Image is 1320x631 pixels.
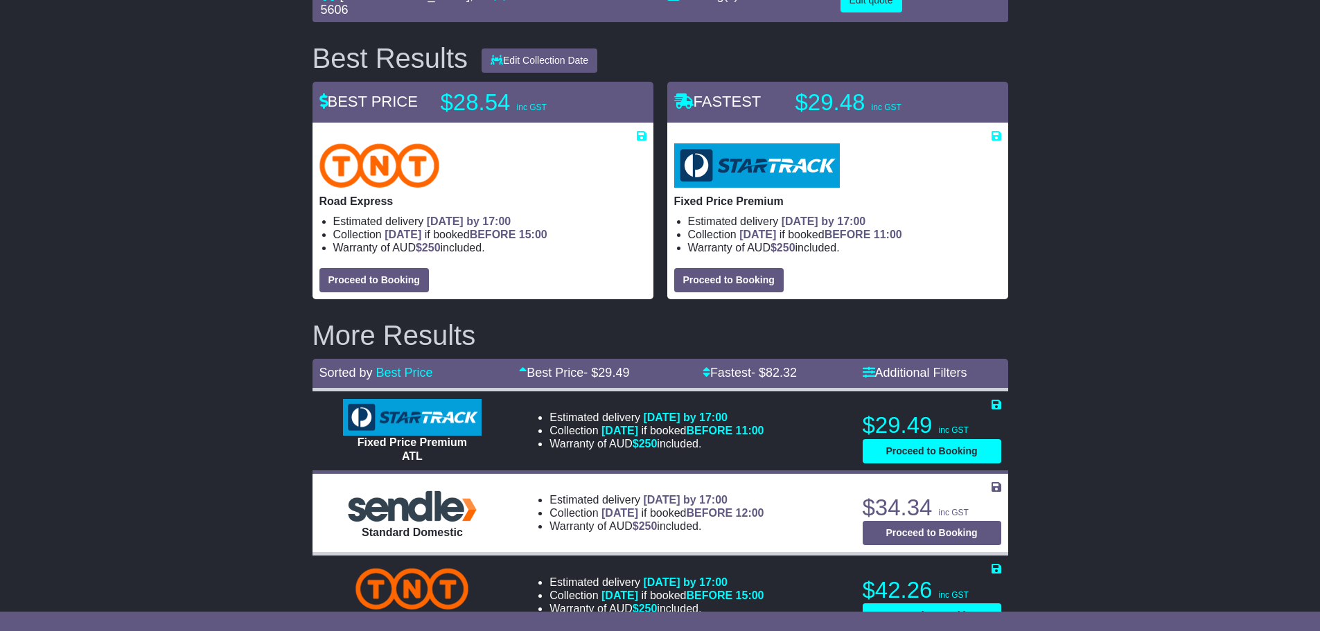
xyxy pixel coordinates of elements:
[355,568,468,610] img: TNT Domestic: Overnight Express
[736,589,764,601] span: 15:00
[782,215,866,227] span: [DATE] by 17:00
[549,519,764,533] li: Warranty of AUD included.
[549,576,764,589] li: Estimated delivery
[385,229,547,240] span: if booked
[333,215,646,228] li: Estimated delivery
[549,411,764,424] li: Estimated delivery
[549,602,764,615] li: Warranty of AUD included.
[343,399,482,436] img: StarTrack: Fixed Price Premium ATL
[549,589,764,602] li: Collection
[313,320,1008,350] h2: More Results
[319,143,440,188] img: TNT Domestic: Road Express
[686,425,732,436] span: BEFORE
[863,576,1001,604] p: $42.26
[422,242,441,254] span: 250
[674,268,784,292] button: Proceed to Booking
[751,366,797,380] span: - $
[739,229,901,240] span: if booked
[863,603,1001,628] button: Proceed to Booking
[583,366,629,380] span: - $
[601,425,638,436] span: [DATE]
[519,366,629,380] a: Best Price- $29.49
[739,229,776,240] span: [DATE]
[441,89,614,116] p: $28.54
[766,366,797,380] span: 82.32
[771,242,795,254] span: $
[519,229,547,240] span: 15:00
[736,425,764,436] span: 11:00
[549,506,764,519] li: Collection
[549,437,764,450] li: Warranty of AUD included.
[517,103,547,112] span: inc GST
[639,603,658,614] span: 250
[863,366,967,380] a: Additional Filters
[643,411,728,423] span: [DATE] by 17:00
[319,93,418,110] span: BEST PRICE
[470,229,516,240] span: BEFORE
[686,589,732,601] span: BEFORE
[427,215,511,227] span: [DATE] by 17:00
[795,89,969,116] p: $29.48
[319,268,429,292] button: Proceed to Booking
[319,366,373,380] span: Sorted by
[633,603,658,614] span: $
[703,366,797,380] a: Fastest- $82.32
[306,43,475,73] div: Best Results
[863,411,1001,439] p: $29.49
[363,610,461,622] span: Overnight Express
[549,424,764,437] li: Collection
[633,438,658,450] span: $
[863,521,1001,545] button: Proceed to Booking
[333,241,646,254] li: Warranty of AUD included.
[601,507,764,519] span: if booked
[601,589,638,601] span: [DATE]
[633,520,658,532] span: $
[863,439,1001,463] button: Proceed to Booking
[674,143,840,188] img: StarTrack: Fixed Price Premium
[385,229,421,240] span: [DATE]
[333,228,646,241] li: Collection
[872,103,901,112] span: inc GST
[939,590,969,600] span: inc GST
[688,215,1001,228] li: Estimated delivery
[639,438,658,450] span: 250
[549,493,764,506] li: Estimated delivery
[736,507,764,519] span: 12:00
[688,228,1001,241] li: Collection
[319,195,646,208] p: Road Express
[358,436,467,461] span: Fixed Price Premium ATL
[376,366,433,380] a: Best Price
[686,507,732,519] span: BEFORE
[874,229,902,240] span: 11:00
[601,507,638,519] span: [DATE]
[939,425,969,435] span: inc GST
[639,520,658,532] span: 250
[598,366,629,380] span: 29.49
[416,242,441,254] span: $
[601,589,764,601] span: if booked
[362,526,463,538] span: Standard Domestic
[674,93,762,110] span: FASTEST
[482,48,597,73] button: Edit Collection Date
[674,195,1001,208] p: Fixed Price Premium
[777,242,795,254] span: 250
[601,425,764,436] span: if booked
[688,241,1001,254] li: Warranty of AUD included.
[343,487,482,525] img: Sendle: Standard Domestic
[643,494,728,506] span: [DATE] by 17:00
[863,494,1001,522] p: $34.34
[825,229,871,240] span: BEFORE
[643,576,728,588] span: [DATE] by 17:00
[939,508,969,517] span: inc GST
